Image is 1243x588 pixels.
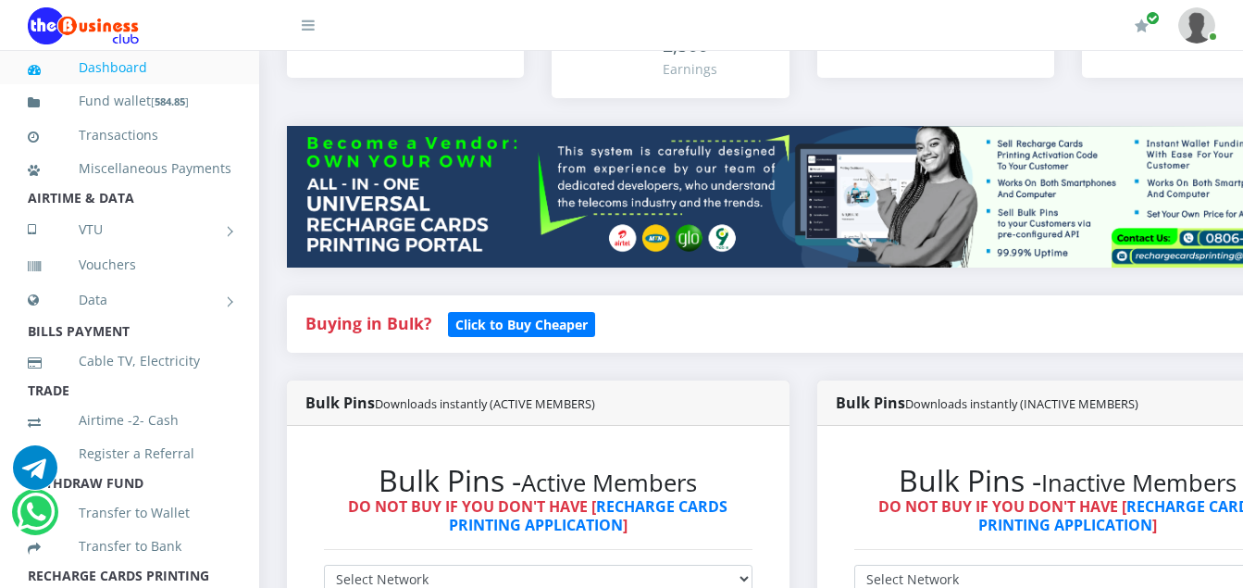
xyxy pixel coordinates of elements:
a: Chat for support [13,459,57,490]
a: Vouchers [28,244,231,286]
small: Inactive Members [1041,467,1237,499]
strong: Bulk Pins [836,393,1138,413]
strong: Bulk Pins [305,393,595,413]
small: [ ] [151,94,189,108]
img: User [1178,7,1215,44]
a: Transfer to Bank [28,525,231,568]
a: Cable TV, Electricity [28,340,231,382]
a: Data [28,277,231,323]
i: Renew/Upgrade Subscription [1135,19,1149,33]
h2: Bulk Pins - [324,463,752,498]
b: 584.85 [155,94,185,108]
a: Chat for support [17,504,55,534]
small: Downloads instantly (INACTIVE MEMBERS) [905,395,1138,412]
a: Fund wallet[584.85] [28,80,231,123]
strong: DO NOT BUY IF YOU DON'T HAVE [ ] [348,496,727,534]
small: Active Members [521,467,697,499]
small: Downloads instantly (ACTIVE MEMBERS) [375,395,595,412]
a: Airtime -2- Cash [28,399,231,442]
img: Logo [28,7,139,44]
div: Earnings [663,59,770,79]
strong: Buying in Bulk? [305,312,431,334]
a: Transactions [28,114,231,156]
a: VTU [28,206,231,253]
a: Register a Referral [28,432,231,475]
a: Transfer to Wallet [28,492,231,534]
a: Dashboard [28,46,231,89]
span: Renew/Upgrade Subscription [1146,11,1160,25]
a: Miscellaneous Payments [28,147,231,190]
a: Click to Buy Cheaper [448,312,595,334]
a: RECHARGE CARDS PRINTING APPLICATION [449,496,728,534]
b: Click to Buy Cheaper [455,316,588,333]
